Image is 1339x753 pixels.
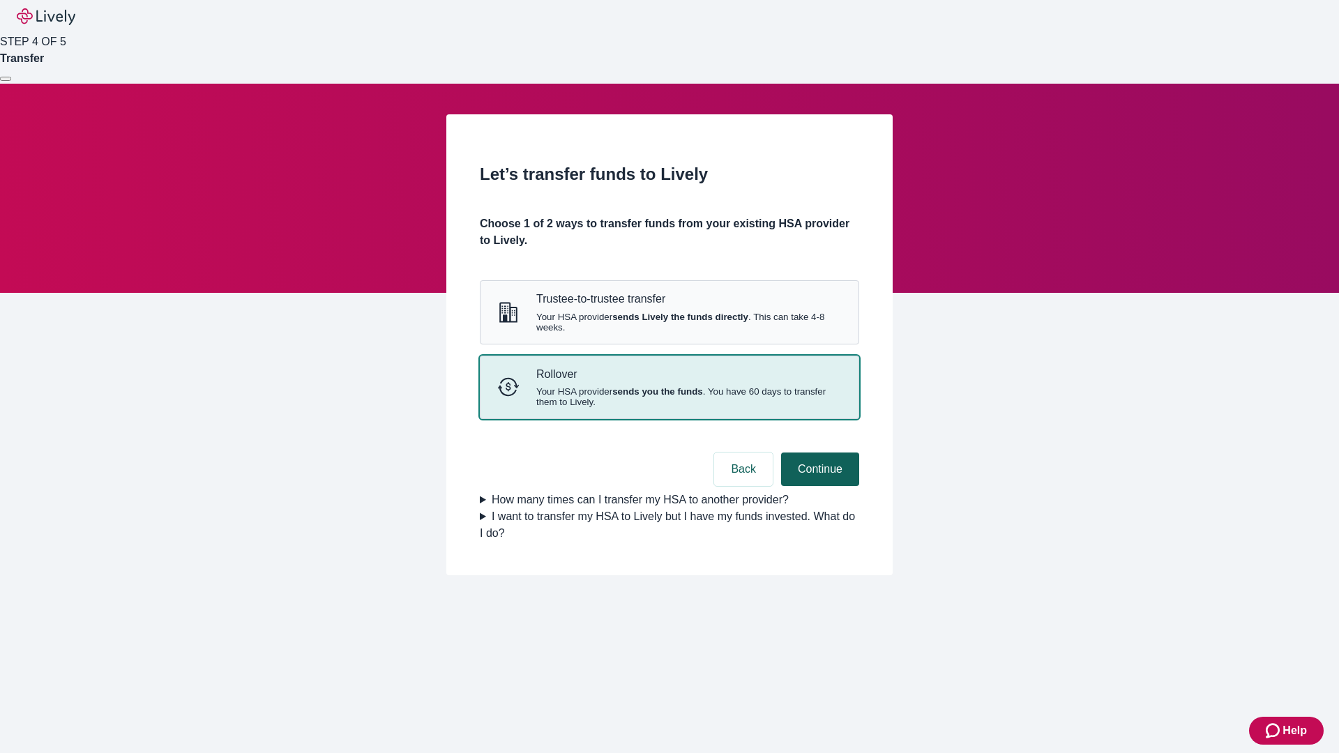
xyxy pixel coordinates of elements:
img: Lively [17,8,75,25]
svg: Rollover [497,376,520,398]
button: Continue [781,452,859,486]
button: RolloverRolloverYour HSA providersends you the funds. You have 60 days to transfer them to Lively. [481,356,858,418]
summary: How many times can I transfer my HSA to another provider? [480,492,859,508]
span: Help [1283,722,1307,739]
button: Trustee-to-trusteeTrustee-to-trustee transferYour HSA providersends Lively the funds directly. Th... [481,281,858,343]
summary: I want to transfer my HSA to Lively but I have my funds invested. What do I do? [480,508,859,542]
span: Your HSA provider . This can take 4-8 weeks. [536,312,842,333]
p: Trustee-to-trustee transfer [536,292,842,305]
button: Back [714,452,773,486]
h4: Choose 1 of 2 ways to transfer funds from your existing HSA provider to Lively. [480,215,859,249]
button: Zendesk support iconHelp [1249,717,1324,745]
strong: sends Lively the funds directly [612,312,748,322]
svg: Trustee-to-trustee [497,301,520,324]
svg: Zendesk support icon [1266,722,1283,739]
p: Rollover [536,367,842,381]
span: Your HSA provider . You have 60 days to transfer them to Lively. [536,386,842,407]
h2: Let’s transfer funds to Lively [480,162,859,187]
strong: sends you the funds [612,386,703,397]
